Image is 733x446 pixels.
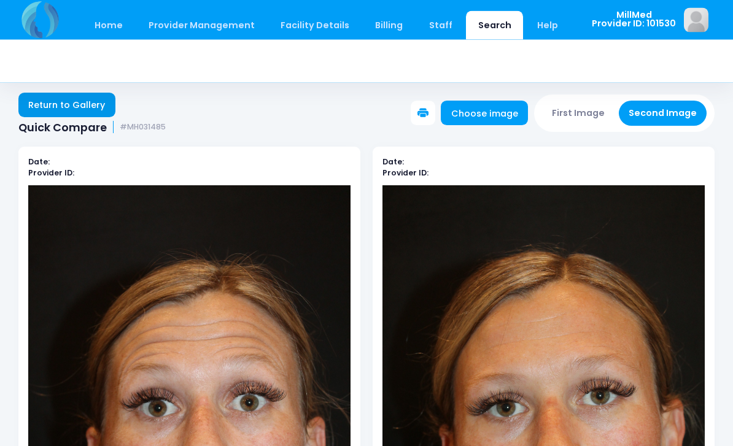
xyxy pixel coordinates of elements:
span: Quick Compare [18,121,107,134]
a: Facility Details [269,11,362,40]
b: Provider ID: [28,168,74,179]
b: Date: [28,157,50,167]
small: #MH031485 [120,123,166,133]
a: Home [82,11,134,40]
a: Search [466,11,523,40]
button: Second Image [619,101,707,126]
a: Staff [417,11,464,40]
a: Help [526,11,570,40]
b: Provider ID: [382,168,429,179]
img: image [684,8,708,33]
a: Billing [363,11,415,40]
span: MillMed Provider ID: 101530 [592,10,676,28]
a: Return to Gallery [18,93,115,118]
a: Provider Management [136,11,266,40]
button: First Image [542,101,615,126]
a: Choose image [441,101,528,126]
b: Date: [382,157,404,167]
